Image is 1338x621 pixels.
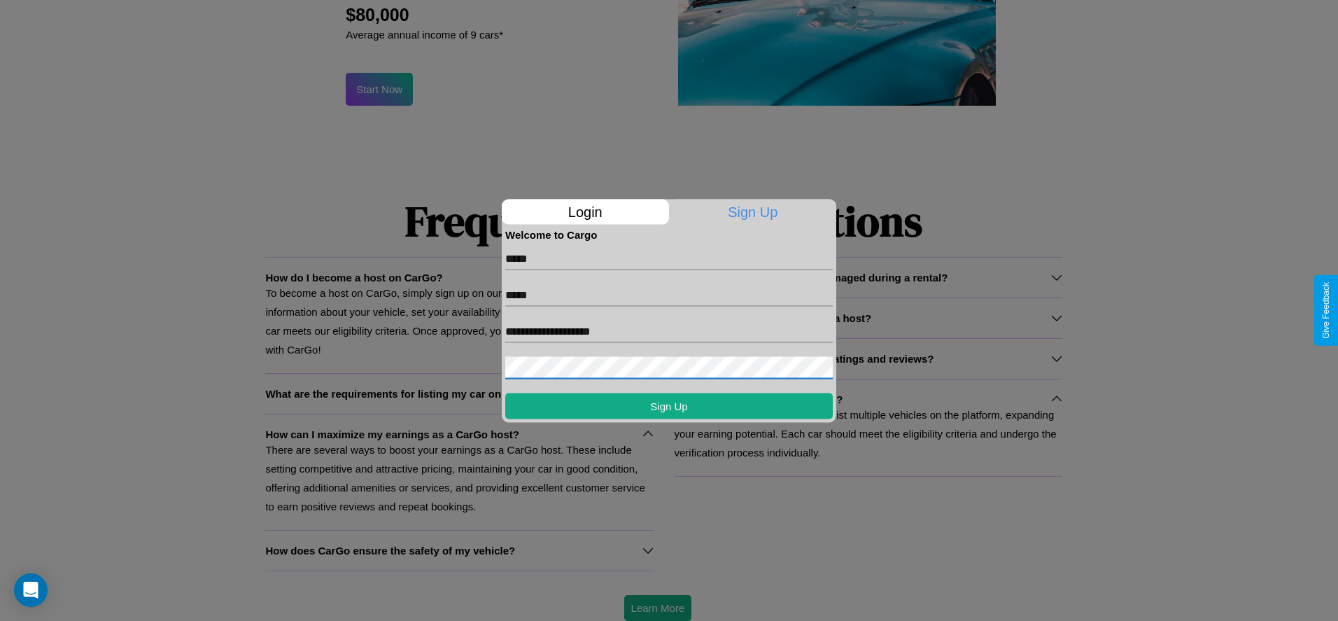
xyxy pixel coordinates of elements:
[505,393,833,419] button: Sign Up
[14,573,48,607] div: Open Intercom Messenger
[502,199,669,224] p: Login
[1321,282,1331,339] div: Give Feedback
[505,228,833,240] h4: Welcome to Cargo
[670,199,837,224] p: Sign Up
